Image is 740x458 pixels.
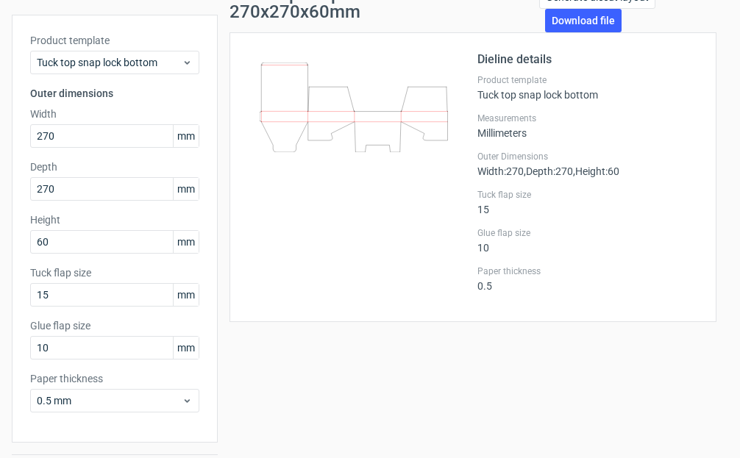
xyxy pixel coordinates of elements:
div: Millimeters [477,112,698,139]
span: Tuck top snap lock bottom [37,55,182,70]
label: Glue flap size [30,318,199,333]
span: mm [173,337,199,359]
a: Download file [545,9,622,32]
span: , Depth : 270 [524,165,573,177]
div: Tuck top snap lock bottom [477,74,698,101]
label: Outer Dimensions [477,151,698,162]
span: mm [173,178,199,200]
span: , Height : 60 [573,165,619,177]
label: Glue flap size [477,227,698,239]
label: Height [30,212,199,227]
label: Paper thickness [30,371,199,386]
h3: Outer dimensions [30,86,199,101]
div: 0.5 [477,265,698,292]
div: 10 [477,227,698,254]
h2: Dieline details [477,51,698,68]
label: Depth [30,160,199,174]
span: mm [173,125,199,147]
label: Product template [30,33,199,48]
span: mm [173,284,199,306]
label: Product template [477,74,698,86]
label: Measurements [477,112,698,124]
label: Tuck flap size [30,265,199,280]
label: Tuck flap size [477,189,698,201]
label: Paper thickness [477,265,698,277]
span: Width : 270 [477,165,524,177]
span: 0.5 mm [37,393,182,408]
span: mm [173,231,199,253]
div: 15 [477,189,698,215]
label: Width [30,107,199,121]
